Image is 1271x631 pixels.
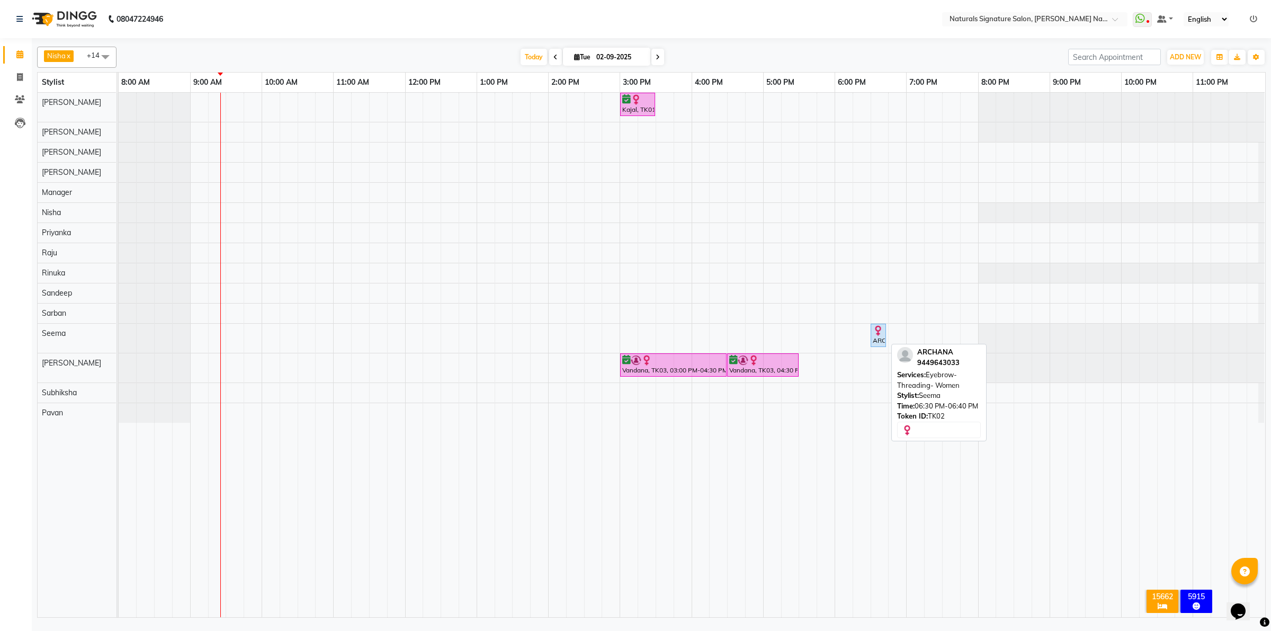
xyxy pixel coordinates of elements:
span: Time: [897,402,915,410]
span: [PERSON_NAME] [42,97,101,107]
span: Eyebrow- Threading- Women [897,370,960,389]
span: [PERSON_NAME] [42,147,101,157]
button: ADD NEW [1167,50,1204,65]
span: Subhiksha [42,388,77,397]
img: profile [897,347,913,363]
span: Services: [897,370,926,379]
span: Seema [42,328,66,338]
span: Manager [42,188,72,197]
iframe: chat widget [1227,589,1260,620]
div: 5915 [1183,592,1210,601]
a: 11:00 PM [1193,75,1231,90]
span: Stylist: [897,391,919,399]
a: 11:00 AM [334,75,372,90]
a: 2:00 PM [549,75,582,90]
div: Kajal, TK01, 03:00 PM-03:30 PM, Trim/ U-Cut/Straight Cut [621,94,654,114]
span: Rinuka [42,268,65,278]
span: Token ID: [897,412,928,420]
a: 8:00 PM [979,75,1012,90]
a: 9:00 PM [1050,75,1084,90]
a: 1:00 PM [477,75,511,90]
input: Search Appointment [1068,49,1161,65]
span: Sandeep [42,288,72,298]
div: Vandana, TK03, 03:00 PM-04:30 PM, Root touch-up [MEDICAL_DATA] Free- Women [621,355,726,375]
b: 08047224946 [117,4,163,34]
span: Nisha [42,208,61,217]
a: 6:00 PM [835,75,869,90]
div: 9449643033 [917,358,960,368]
span: Pavan [42,408,63,417]
div: Seema [897,390,981,401]
span: Nisha [47,51,66,60]
a: 12:00 PM [406,75,443,90]
span: ADD NEW [1170,53,1201,61]
a: 5:00 PM [764,75,797,90]
span: +14 [87,51,108,59]
div: ARCHANA, TK02, 06:30 PM-06:40 PM, Eyebrow- Threading- Women [872,325,885,345]
span: Tue [571,53,593,61]
div: 06:30 PM-06:40 PM [897,401,981,412]
span: ARCHANA [917,348,953,356]
div: TK02 [897,411,981,422]
span: [PERSON_NAME] [42,358,101,368]
a: 8:00 AM [119,75,153,90]
a: 9:00 AM [191,75,225,90]
span: Raju [42,248,57,257]
div: 15662 [1149,592,1176,601]
a: 10:00 AM [262,75,300,90]
span: Stylist [42,77,64,87]
a: 3:00 PM [620,75,654,90]
img: logo [27,4,100,34]
span: Today [521,49,547,65]
div: Vandana, TK03, 04:30 PM-05:30 PM, DAVINES - OI ABSOLUTE BEAUTIFYING HYDRATING TREATMENT - WOMEN [728,355,798,375]
input: 2025-09-02 [593,49,646,65]
a: 7:00 PM [907,75,940,90]
a: 10:00 PM [1122,75,1159,90]
span: Sarban [42,308,66,318]
a: 4:00 PM [692,75,726,90]
a: x [66,51,70,60]
span: Priyanka [42,228,71,237]
span: [PERSON_NAME] [42,167,101,177]
span: [PERSON_NAME] [42,127,101,137]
